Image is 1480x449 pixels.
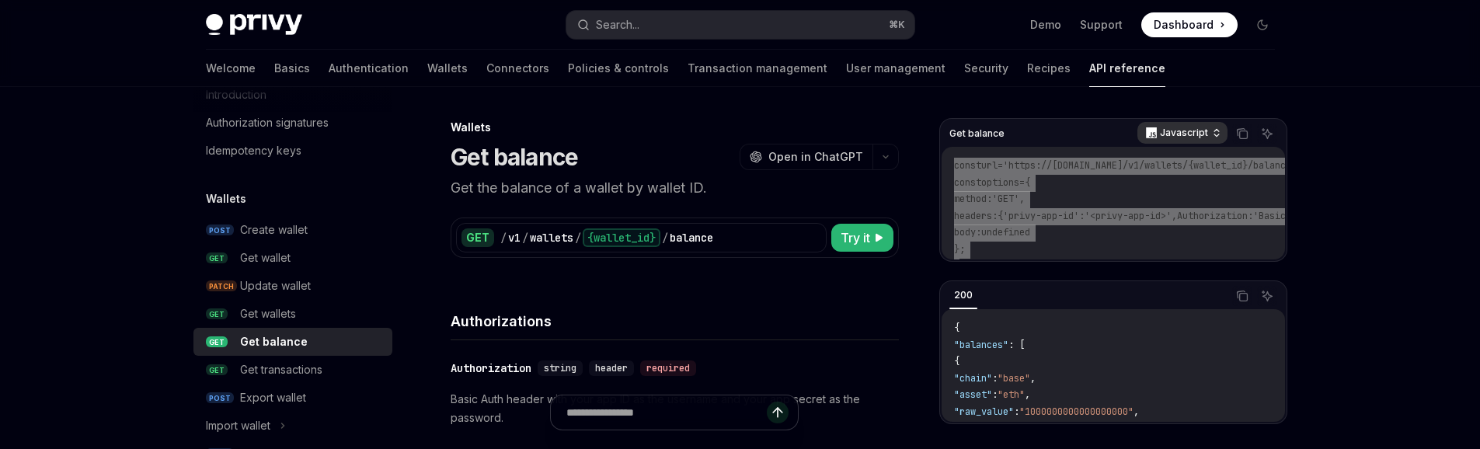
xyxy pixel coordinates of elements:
[206,308,228,320] span: GET
[206,280,237,292] span: PATCH
[193,109,392,137] a: Authorization signatures
[451,390,899,427] p: Basic Auth header with your app ID as the username and your app secret as the password.
[768,149,863,165] span: Open in ChatGPT
[206,190,246,208] h5: Wallets
[889,19,905,31] span: ⌘ K
[1160,127,1208,139] p: Javascript
[1025,176,1030,189] span: {
[500,230,507,245] div: /
[662,230,668,245] div: /
[206,364,228,376] span: GET
[427,50,468,87] a: Wallets
[206,336,228,348] span: GET
[596,16,639,34] div: Search...
[1257,124,1277,144] button: Ask AI
[1080,17,1123,33] a: Support
[954,388,992,401] span: "asset"
[193,300,392,328] a: GETGet wallets
[992,372,998,385] span: :
[274,50,310,87] a: Basics
[954,226,981,238] span: body:
[451,360,531,376] div: Authorization
[688,50,827,87] a: Transaction management
[954,193,992,205] span: method:
[206,50,256,87] a: Welcome
[240,332,308,351] div: Get balance
[954,176,981,189] span: const
[329,50,409,87] a: Authentication
[846,50,945,87] a: User management
[1141,12,1238,37] a: Dashboard
[1003,159,1297,172] span: 'https://[DOMAIN_NAME]/v1/wallets/{wallet_id}/balance'
[1232,124,1252,144] button: Copy the contents from the code block
[566,11,914,39] button: Search...⌘K
[998,159,1003,172] span: =
[1030,372,1036,385] span: ,
[544,362,576,374] span: string
[206,224,234,236] span: POST
[670,230,713,245] div: balance
[461,228,494,247] div: GET
[954,243,965,256] span: };
[568,50,669,87] a: Policies & controls
[841,228,870,247] span: Try it
[193,244,392,272] a: GETGet wallet
[575,230,581,245] div: /
[831,224,893,252] button: Try it
[949,127,1005,140] span: Get balance
[240,221,308,239] div: Create wallet
[1079,210,1085,222] span: :
[954,355,959,367] span: {
[206,141,301,160] div: Idempotency keys
[1232,286,1252,306] button: Copy the contents from the code block
[981,159,998,172] span: url
[240,388,306,407] div: Export wallet
[451,177,899,199] p: Get the balance of a wallet by wallet ID.
[193,137,392,165] a: Idempotency keys
[451,143,579,171] h1: Get balance
[486,50,549,87] a: Connectors
[206,113,329,132] div: Authorization signatures
[206,392,234,404] span: POST
[767,402,789,423] button: Send message
[193,356,392,384] a: GETGet transactions
[583,228,660,247] div: {wallet_id}
[522,230,528,245] div: /
[1014,405,1019,418] span: :
[193,216,392,244] a: POSTCreate wallet
[240,305,296,323] div: Get wallets
[1253,210,1378,222] span: 'Basic <encoded-value>'
[530,230,573,245] div: wallets
[193,384,392,412] a: POSTExport wallet
[1030,17,1061,33] a: Demo
[1003,210,1079,222] span: 'privy-app-id'
[998,210,1003,222] span: {
[1257,286,1277,306] button: Ask AI
[451,120,899,135] div: Wallets
[954,210,998,222] span: headers:
[1089,50,1165,87] a: API reference
[1027,50,1071,87] a: Recipes
[193,328,392,356] a: GETGet balance
[954,322,959,334] span: {
[1019,405,1134,418] span: "1000000000000000000"
[981,226,1030,238] span: undefined
[206,14,302,36] img: dark logo
[1019,176,1025,189] span: =
[595,362,628,374] span: header
[1025,388,1030,401] span: ,
[240,360,322,379] div: Get transactions
[954,372,992,385] span: "chain"
[193,272,392,300] a: PATCHUpdate wallet
[240,249,291,267] div: Get wallet
[640,360,696,376] div: required
[240,277,311,295] div: Update wallet
[992,193,1019,205] span: 'GET'
[451,311,899,332] h4: Authorizations
[998,372,1030,385] span: "base"
[1134,405,1139,418] span: ,
[1019,193,1025,205] span: ,
[949,286,977,305] div: 200
[964,50,1008,87] a: Security
[1085,210,1172,222] span: '<privy-app-id>'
